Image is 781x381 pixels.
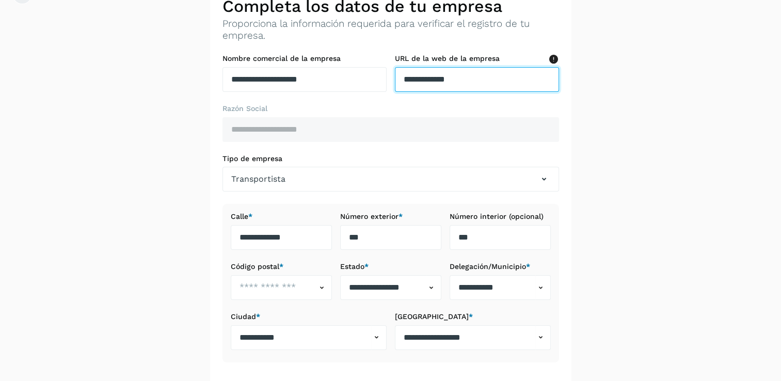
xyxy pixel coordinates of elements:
label: Ciudad [231,312,387,321]
label: Número interior (opcional) [450,212,551,221]
label: [GEOGRAPHIC_DATA] [395,312,551,321]
label: Código postal [231,262,332,271]
label: Calle [231,212,332,221]
label: Delegación/Municipio [450,262,551,271]
label: Número exterior [340,212,441,221]
span: Transportista [231,173,285,185]
label: Razón Social [222,104,559,113]
label: URL de la web de la empresa [395,54,559,63]
label: Tipo de empresa [222,154,559,163]
p: Proporciona la información requerida para verificar el registro de tu empresa. [222,18,559,42]
label: Nombre comercial de la empresa [222,54,387,63]
label: Estado [340,262,441,271]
